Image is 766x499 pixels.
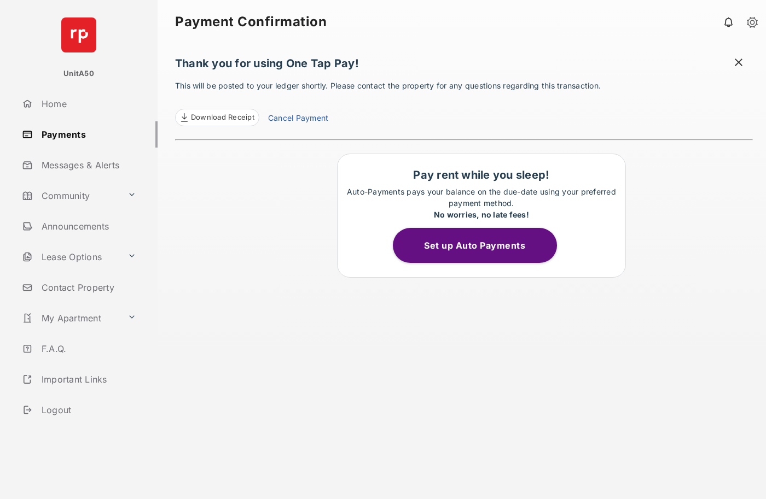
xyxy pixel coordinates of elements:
a: Logout [18,397,158,423]
img: svg+xml;base64,PHN2ZyB4bWxucz0iaHR0cDovL3d3dy53My5vcmcvMjAwMC9zdmciIHdpZHRoPSI2NCIgaGVpZ2h0PSI2NC... [61,17,96,52]
a: Payments [18,121,158,148]
a: Announcements [18,213,158,239]
p: UnitA50 [63,68,94,79]
strong: Payment Confirmation [175,15,327,28]
a: F.A.Q. [18,336,158,362]
button: Set up Auto Payments [393,228,557,263]
a: Important Links [18,366,141,392]
span: Download Receipt [191,112,254,123]
a: Download Receipt [175,109,259,126]
div: No worries, no late fees! [343,209,620,220]
a: Cancel Payment [268,112,328,126]
p: Auto-Payments pays your balance on the due-date using your preferred payment method. [343,186,620,220]
a: Lease Options [18,244,123,270]
h1: Thank you for using One Tap Pay! [175,57,753,75]
a: Set up Auto Payments [393,240,570,251]
p: This will be posted to your ledger shortly. Please contact the property for any questions regardi... [175,80,753,126]
a: Messages & Alerts [18,152,158,178]
a: My Apartment [18,305,123,331]
h1: Pay rent while you sleep! [343,168,620,181]
a: Home [18,91,158,117]
a: Community [18,183,123,209]
a: Contact Property [18,274,158,301]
